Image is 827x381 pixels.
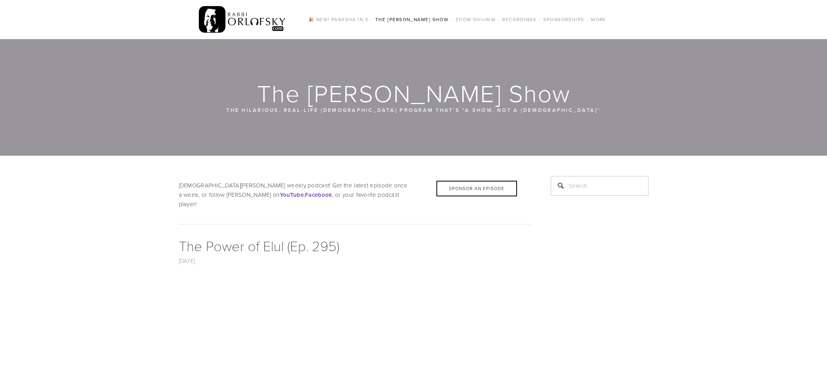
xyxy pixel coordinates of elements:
[371,16,373,23] span: /
[498,16,500,23] span: /
[226,106,602,114] p: The hilarious, real-life [DEMOGRAPHIC_DATA] program that’s “a show, not a [DEMOGRAPHIC_DATA]“
[587,16,589,23] span: /
[179,181,531,209] p: [DEMOGRAPHIC_DATA][PERSON_NAME] weekly podcast! Get the latest episode once a week, or follow [PE...
[551,176,649,196] input: Search
[306,14,371,25] a: 🎉 NEW! Parasha in 5
[541,14,586,25] a: Sponsorships
[179,81,649,106] h1: The [PERSON_NAME] Show
[539,16,541,23] span: /
[451,16,453,23] span: /
[453,14,498,25] a: Zoom Shiurim
[179,236,339,255] a: The Power of Elul (Ep. 295)
[500,14,539,25] a: Recordings
[589,14,609,25] a: More
[436,181,517,196] div: Sponsor an Episode
[305,190,332,199] a: Facebook
[280,190,304,199] a: YouTube
[199,4,286,35] img: RabbiOrlofsky.com
[179,257,195,265] a: [DATE]
[373,14,451,25] a: The [PERSON_NAME] Show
